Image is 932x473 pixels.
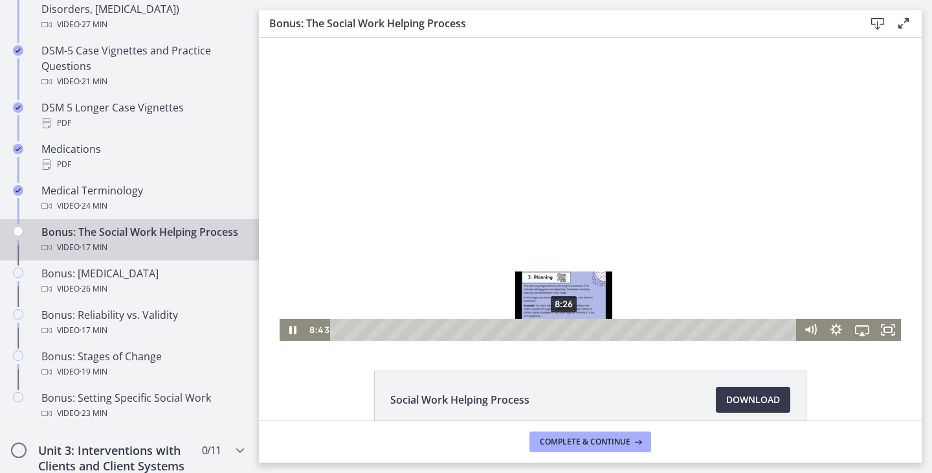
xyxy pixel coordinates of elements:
a: Download [716,387,790,413]
div: Video [41,323,243,338]
div: Medications [41,141,243,172]
span: Complete & continue [540,437,630,447]
span: · 27 min [80,17,107,32]
div: Bonus: Stages of Change [41,349,243,380]
span: · 17 min [80,323,107,338]
div: Video [41,74,243,89]
button: Airplay [590,281,616,303]
span: 0 / 11 [202,443,221,458]
i: Completed [13,45,23,56]
span: · 19 min [80,364,107,380]
span: · 17 min [80,240,107,255]
span: · 21 min [80,74,107,89]
div: DSM-5 Case Vignettes and Practice Questions [41,43,243,89]
div: Bonus: Reliability vs. Validity [41,307,243,338]
div: Video [41,364,243,380]
button: Complete & continue [529,432,651,452]
div: Video [41,198,243,214]
h3: Bonus: The Social Work Helping Process [269,16,844,31]
i: Completed [13,144,23,154]
div: PDF [41,115,243,131]
span: Social Work Helping Process [390,392,529,408]
span: Download [726,392,780,408]
i: Completed [13,185,23,196]
div: DSM 5 Longer Case Vignettes [41,100,243,131]
iframe: Video Lesson [259,38,922,341]
div: Bonus: Setting Specific Social Work [41,390,243,421]
i: Completed [13,102,23,113]
div: Video [41,240,243,255]
div: Video [41,281,243,297]
span: · 23 min [80,406,107,421]
div: Medical Terminology [41,183,243,214]
div: Bonus: [MEDICAL_DATA] [41,266,243,297]
span: · 24 min [80,198,107,214]
button: Mute [538,281,564,303]
div: Video [41,406,243,421]
div: Bonus: The Social Work Helping Process [41,224,243,255]
button: Show settings menu [564,281,590,303]
div: Video [41,17,243,32]
button: Fullscreen [616,281,642,303]
div: PDF [41,157,243,172]
span: · 26 min [80,281,107,297]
